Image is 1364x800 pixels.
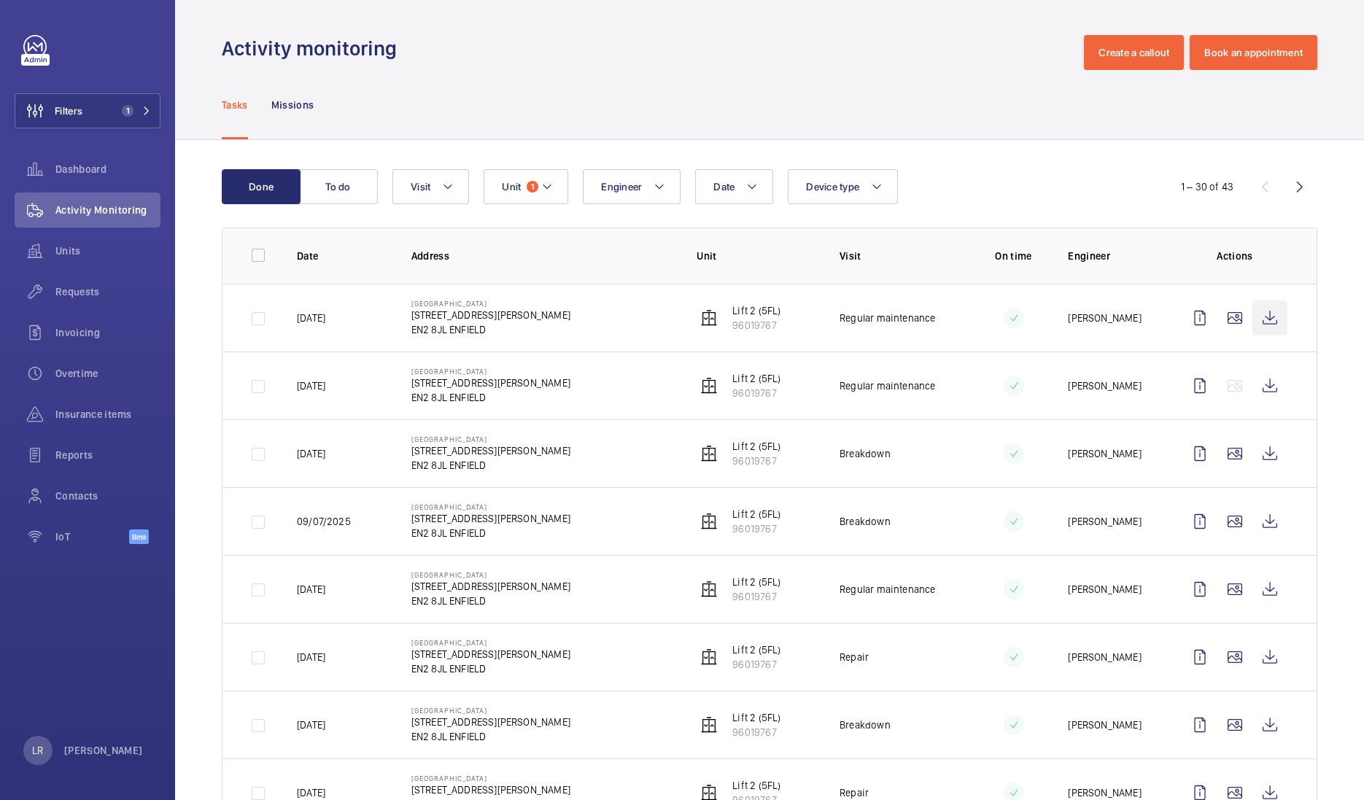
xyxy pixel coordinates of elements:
[840,582,935,597] p: Regular maintenance
[297,582,325,597] p: [DATE]
[697,249,816,263] p: Unit
[297,718,325,732] p: [DATE]
[700,513,718,530] img: elevator.svg
[392,169,469,204] button: Visit
[601,181,642,193] span: Engineer
[297,514,351,529] p: 09/07/2025
[732,507,780,521] p: Lift 2 (5FL)
[1068,718,1141,732] p: [PERSON_NAME]
[732,303,780,318] p: Lift 2 (5FL)
[222,35,406,62] h1: Activity monitoring
[732,575,780,589] p: Lift 2 (5FL)
[411,729,570,744] p: EN2 8JL ENFIELD
[700,377,718,395] img: elevator.svg
[732,725,780,739] p: 96019767
[297,249,388,263] p: Date
[1068,249,1159,263] p: Engineer
[411,647,570,661] p: [STREET_ADDRESS][PERSON_NAME]
[55,407,160,422] span: Insurance items
[1068,650,1141,664] p: [PERSON_NAME]
[1068,378,1141,393] p: [PERSON_NAME]
[411,390,570,405] p: EN2 8JL ENFIELD
[297,785,325,800] p: [DATE]
[732,454,780,468] p: 96019767
[411,579,570,594] p: [STREET_ADDRESS][PERSON_NAME]
[55,325,160,340] span: Invoicing
[840,650,869,664] p: Repair
[700,648,718,666] img: elevator.svg
[1068,446,1141,461] p: [PERSON_NAME]
[299,169,378,204] button: To do
[55,162,160,176] span: Dashboard
[411,443,570,458] p: [STREET_ADDRESS][PERSON_NAME]
[527,181,538,193] span: 1
[732,589,780,604] p: 96019767
[840,514,891,529] p: Breakdown
[297,446,325,461] p: [DATE]
[32,743,43,758] p: LR
[55,104,82,118] span: Filters
[55,203,160,217] span: Activity Monitoring
[840,785,869,800] p: Repair
[700,716,718,734] img: elevator.svg
[222,169,301,204] button: Done
[297,378,325,393] p: [DATE]
[222,98,248,112] p: Tasks
[129,529,149,544] span: Beta
[411,181,430,193] span: Visit
[411,376,570,390] p: [STREET_ADDRESS][PERSON_NAME]
[15,93,160,128] button: Filters1
[732,778,780,793] p: Lift 2 (5FL)
[732,657,780,672] p: 96019767
[411,774,570,782] p: [GEOGRAPHIC_DATA]
[411,511,570,526] p: [STREET_ADDRESS][PERSON_NAME]
[732,710,780,725] p: Lift 2 (5FL)
[700,580,718,598] img: elevator.svg
[297,311,325,325] p: [DATE]
[122,105,133,117] span: 1
[411,308,570,322] p: [STREET_ADDRESS][PERSON_NAME]
[840,378,935,393] p: Regular maintenance
[840,311,935,325] p: Regular maintenance
[983,249,1045,263] p: On time
[840,718,891,732] p: Breakdown
[411,526,570,540] p: EN2 8JL ENFIELD
[1181,179,1233,194] div: 1 – 30 of 43
[411,706,570,715] p: [GEOGRAPHIC_DATA]
[732,439,780,454] p: Lift 2 (5FL)
[732,318,780,333] p: 96019767
[502,181,521,193] span: Unit
[840,249,959,263] p: Visit
[55,448,160,462] span: Reports
[64,743,143,758] p: [PERSON_NAME]
[1068,785,1141,800] p: [PERSON_NAME]
[695,169,773,204] button: Date
[55,489,160,503] span: Contacts
[1084,35,1184,70] button: Create a callout
[411,249,674,263] p: Address
[55,244,160,258] span: Units
[806,181,859,193] span: Device type
[713,181,735,193] span: Date
[700,309,718,327] img: elevator.svg
[732,371,780,386] p: Lift 2 (5FL)
[732,386,780,400] p: 96019767
[55,366,160,381] span: Overtime
[411,782,570,797] p: [STREET_ADDRESS][PERSON_NAME]
[271,98,314,112] p: Missions
[411,367,570,376] p: [GEOGRAPHIC_DATA]
[411,715,570,729] p: [STREET_ADDRESS][PERSON_NAME]
[411,570,570,579] p: [GEOGRAPHIC_DATA]
[411,594,570,608] p: EN2 8JL ENFIELD
[732,642,780,657] p: Lift 2 (5FL)
[55,284,160,299] span: Requests
[1182,249,1287,263] p: Actions
[411,502,570,511] p: [GEOGRAPHIC_DATA]
[411,638,570,647] p: [GEOGRAPHIC_DATA]
[583,169,681,204] button: Engineer
[297,650,325,664] p: [DATE]
[411,299,570,308] p: [GEOGRAPHIC_DATA]
[411,458,570,473] p: EN2 8JL ENFIELD
[411,322,570,337] p: EN2 8JL ENFIELD
[1190,35,1317,70] button: Book an appointment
